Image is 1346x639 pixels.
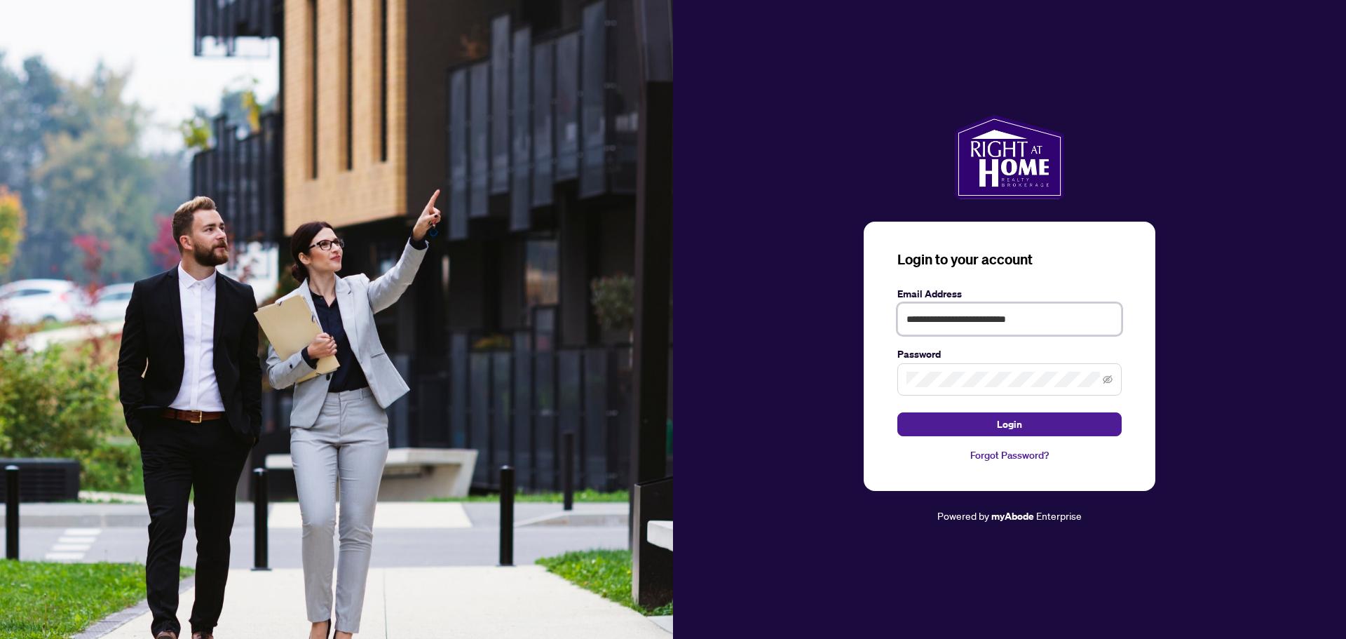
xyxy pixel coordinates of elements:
span: eye-invisible [1103,375,1113,384]
label: Email Address [897,286,1122,302]
label: Password [897,347,1122,362]
span: Login [997,413,1022,436]
button: Login [897,412,1122,436]
span: Enterprise [1036,509,1082,522]
h3: Login to your account [897,250,1122,269]
img: ma-logo [955,115,1063,199]
a: Forgot Password? [897,448,1122,463]
a: myAbode [991,509,1034,524]
span: Powered by [937,509,989,522]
